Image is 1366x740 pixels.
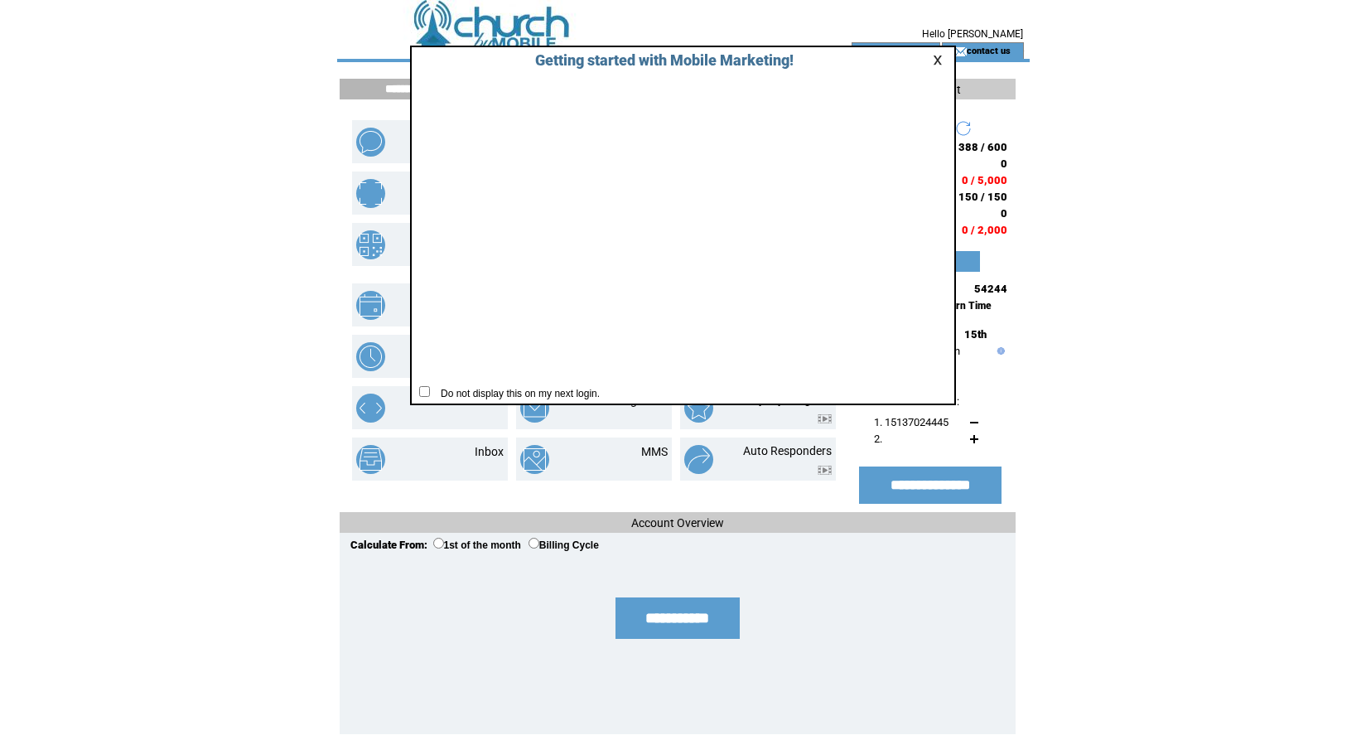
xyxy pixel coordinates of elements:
[874,416,948,428] span: 1. 15137024445
[962,174,1007,186] span: 0 / 5,000
[1001,157,1007,170] span: 0
[974,283,1007,295] span: 54244
[993,347,1005,355] img: help.gif
[356,230,385,259] img: qr-codes.png
[962,224,1007,236] span: 0 / 2,000
[433,539,521,551] label: 1st of the month
[818,414,832,423] img: video.png
[356,342,385,371] img: scheduled-tasks.png
[964,328,987,341] span: 15th
[743,444,832,457] a: Auto Responders
[818,466,832,475] img: video.png
[529,539,599,551] label: Billing Cycle
[684,445,713,474] img: auto-responders.png
[967,45,1011,56] a: contact us
[520,445,549,474] img: mms.png
[954,45,967,58] img: contact_us_icon.gif
[350,539,427,551] span: Calculate From:
[475,445,504,458] a: Inbox
[356,394,385,423] img: web-forms.png
[958,141,1007,153] span: 388 / 600
[684,394,713,423] img: loyalty-program.png
[356,445,385,474] img: inbox.png
[1001,207,1007,220] span: 0
[356,291,385,320] img: appointments.png
[432,388,600,399] span: Do not display this on my next login.
[433,538,444,549] input: 1st of the month
[876,45,889,58] img: account_icon.gif
[356,128,385,157] img: text-blast.png
[631,516,724,530] span: Account Overview
[520,394,549,423] img: email-integration.png
[356,179,385,208] img: mobile-coupons.png
[641,445,668,458] a: MMS
[931,300,992,312] span: Eastern Time
[519,51,794,69] span: Getting started with Mobile Marketing!
[922,28,1023,40] span: Hello [PERSON_NAME]
[529,538,539,549] input: Billing Cycle
[874,433,882,445] span: 2.
[958,191,1007,203] span: 150 / 150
